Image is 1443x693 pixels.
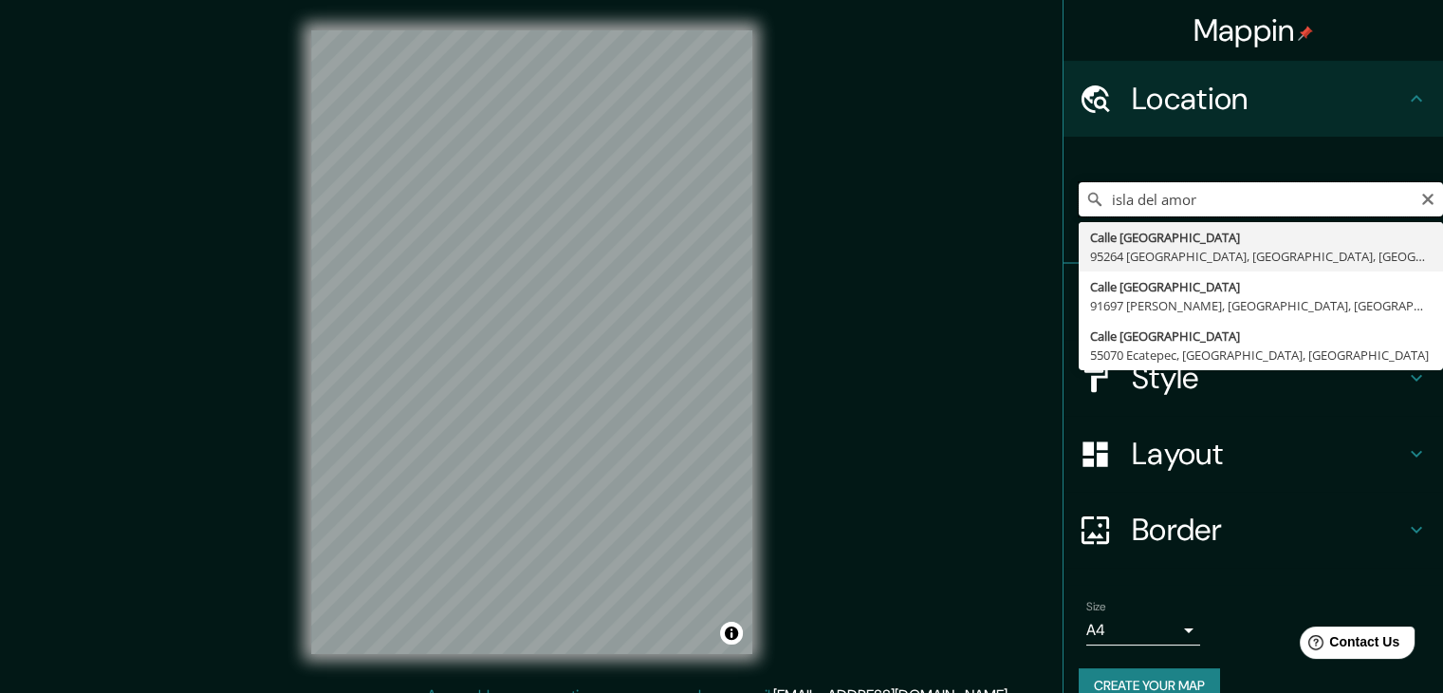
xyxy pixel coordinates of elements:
button: Toggle attribution [720,622,743,645]
div: Calle [GEOGRAPHIC_DATA] [1090,327,1432,346]
div: Border [1064,492,1443,568]
label: Size [1086,599,1106,615]
div: Calle [GEOGRAPHIC_DATA] [1090,228,1432,247]
input: Pick your city or area [1079,182,1443,216]
h4: Layout [1132,435,1405,473]
div: Calle [GEOGRAPHIC_DATA] [1090,277,1432,296]
button: Clear [1420,189,1435,207]
div: A4 [1086,615,1200,646]
h4: Mappin [1193,11,1314,49]
img: pin-icon.png [1298,26,1313,41]
h4: Style [1132,359,1405,397]
canvas: Map [311,30,752,654]
div: Location [1064,61,1443,137]
div: 91697 [PERSON_NAME], [GEOGRAPHIC_DATA], [GEOGRAPHIC_DATA] [1090,296,1432,315]
div: Pins [1064,264,1443,340]
h4: Location [1132,80,1405,118]
iframe: Help widget launcher [1274,619,1422,672]
h4: Border [1132,511,1405,549]
div: 55070 Ecatepec, [GEOGRAPHIC_DATA], [GEOGRAPHIC_DATA] [1090,346,1432,365]
div: Style [1064,340,1443,416]
div: Layout [1064,416,1443,492]
div: 95264 [GEOGRAPHIC_DATA], [GEOGRAPHIC_DATA], [GEOGRAPHIC_DATA] [1090,247,1432,266]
